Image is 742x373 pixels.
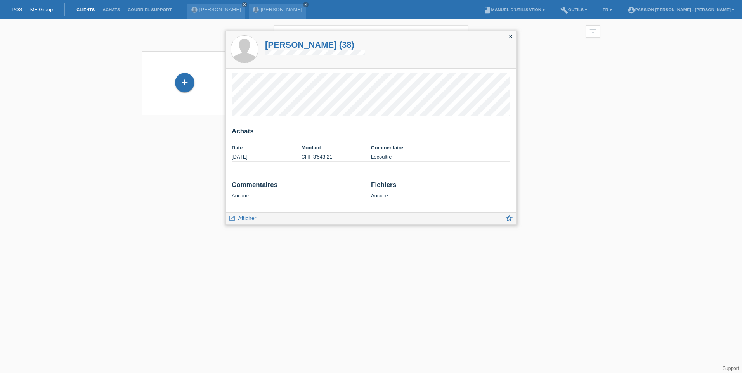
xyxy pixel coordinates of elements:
[624,7,738,12] a: account_circlePassion [PERSON_NAME] - [PERSON_NAME] ▾
[303,2,309,7] a: close
[265,40,365,50] a: [PERSON_NAME] (38)
[371,152,510,162] td: Lecoultre
[12,7,53,12] a: POS — MF Group
[508,33,514,40] i: close
[480,7,549,12] a: bookManuel d’utilisation ▾
[371,181,510,193] h2: Fichiers
[304,3,308,7] i: close
[261,7,302,12] a: [PERSON_NAME]
[243,3,246,7] i: close
[229,213,256,223] a: launch Afficher
[232,181,365,193] h2: Commentaires
[242,2,247,7] a: close
[589,27,597,35] i: filter_list
[229,215,236,222] i: launch
[124,7,175,12] a: Courriel Support
[484,6,491,14] i: book
[560,6,568,14] i: build
[238,215,256,221] span: Afficher
[302,152,371,162] td: CHF 3'543.21
[302,143,371,152] th: Montant
[232,152,302,162] td: [DATE]
[99,7,124,12] a: Achats
[505,215,513,224] a: star_border
[371,143,510,152] th: Commentaire
[599,7,616,12] a: FR ▾
[723,366,739,371] a: Support
[556,7,591,12] a: buildOutils ▾
[505,214,513,223] i: star_border
[199,7,241,12] a: [PERSON_NAME]
[232,128,510,139] h2: Achats
[371,181,510,199] div: Aucune
[232,143,302,152] th: Date
[73,7,99,12] a: Clients
[628,6,635,14] i: account_circle
[232,181,365,199] div: Aucune
[175,76,194,89] div: Enregistrer le client
[274,25,468,43] input: Recherche...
